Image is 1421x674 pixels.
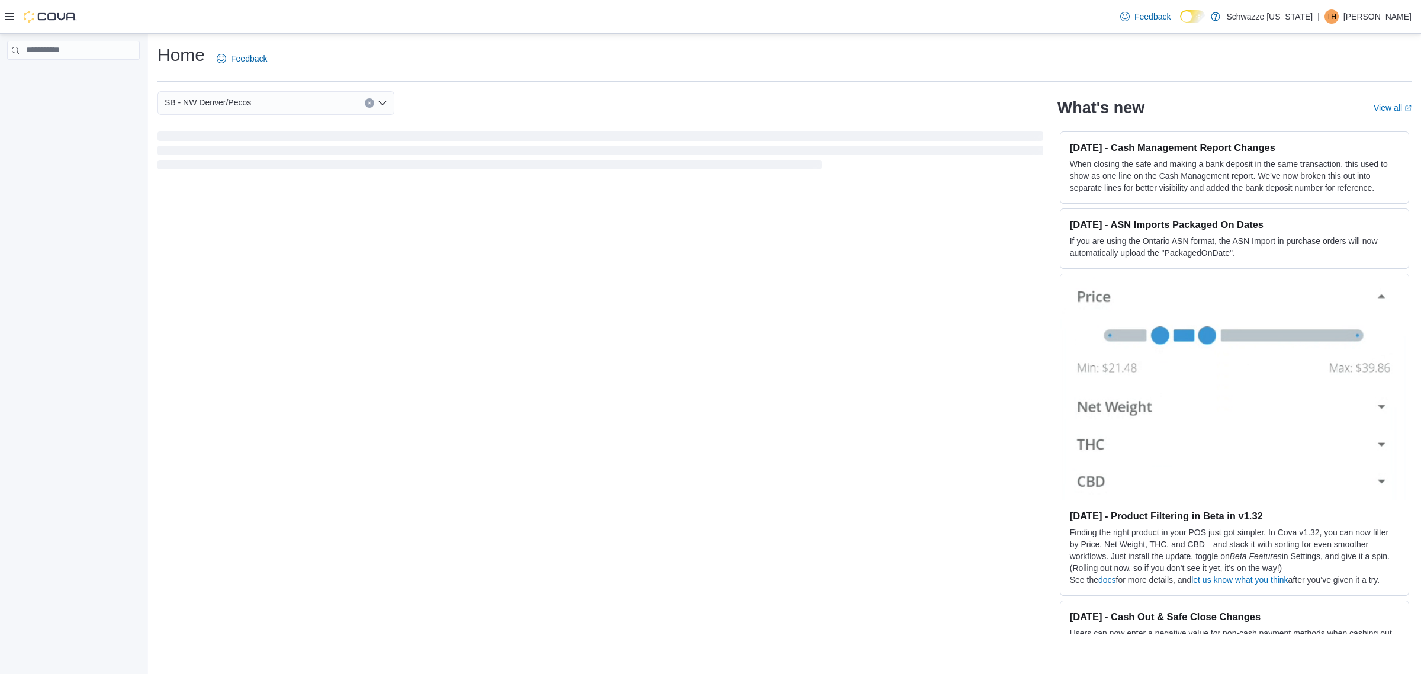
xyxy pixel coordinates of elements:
[1374,103,1412,113] a: View allExternal link
[1343,9,1412,24] p: [PERSON_NAME]
[1134,11,1171,23] span: Feedback
[1226,9,1313,24] p: Schwazze [US_STATE]
[1191,575,1288,585] a: let us know what you think
[365,98,374,108] button: Clear input
[1070,527,1399,574] p: Finding the right product in your POS just got simpler. In Cova v1.32, you can now filter by Pric...
[212,47,272,70] a: Feedback
[24,11,77,23] img: Cova
[1070,627,1399,663] p: Users can now enter a negative value for non-cash payment methods when cashing out or closing the...
[1070,158,1399,194] p: When closing the safe and making a bank deposit in the same transaction, this used to show as one...
[1070,235,1399,259] p: If you are using the Ontario ASN format, the ASN Import in purchase orders will now automatically...
[1404,105,1412,112] svg: External link
[165,95,251,110] span: SB - NW Denver/Pecos
[1070,574,1399,586] p: See the for more details, and after you’ve given it a try.
[378,98,387,108] button: Open list of options
[1230,551,1282,561] em: Beta Features
[1180,10,1205,23] input: Dark Mode
[1057,98,1144,117] h2: What's new
[157,43,205,67] h1: Home
[7,62,140,91] nav: Complex example
[1070,611,1399,622] h3: [DATE] - Cash Out & Safe Close Changes
[1324,9,1339,24] div: TJ Holt
[1098,575,1116,585] a: docs
[1070,142,1399,153] h3: [DATE] - Cash Management Report Changes
[1070,219,1399,230] h3: [DATE] - ASN Imports Packaged On Dates
[1070,510,1399,522] h3: [DATE] - Product Filtering in Beta in v1.32
[1115,5,1175,28] a: Feedback
[1317,9,1320,24] p: |
[1327,9,1336,24] span: TH
[231,53,267,65] span: Feedback
[157,134,1043,172] span: Loading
